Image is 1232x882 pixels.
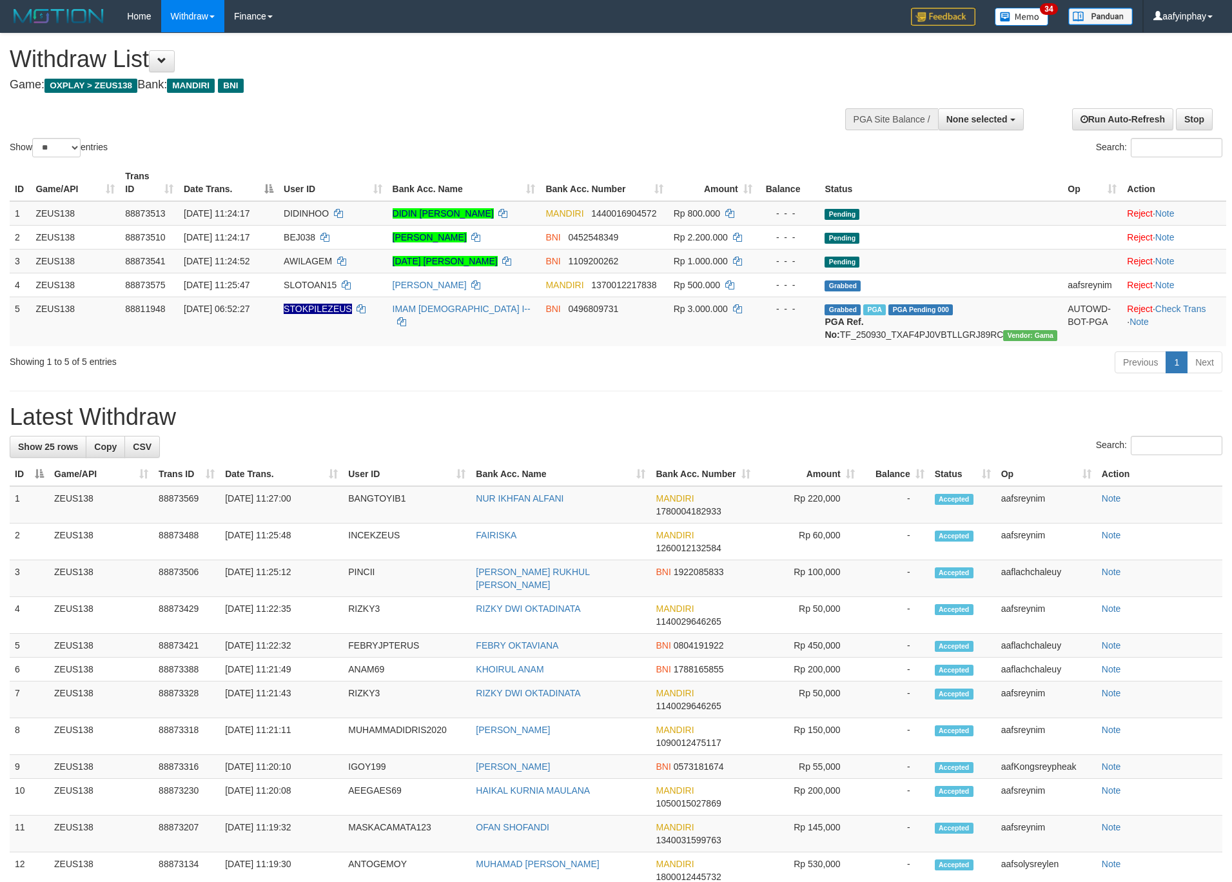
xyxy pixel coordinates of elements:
[935,531,973,542] span: Accepted
[1122,201,1226,226] td: ·
[343,718,471,755] td: MUHAMMADIDRIS2020
[1166,351,1188,373] a: 1
[1155,232,1175,242] a: Note
[1062,297,1122,346] td: AUTOWD-BOT-PGA
[10,297,30,346] td: 5
[279,164,387,201] th: User ID: activate to sort column ascending
[1102,725,1121,735] a: Note
[1155,208,1175,219] a: Note
[756,816,860,852] td: Rp 145,000
[656,798,721,808] span: Copy 1050015027869 to clipboard
[860,816,930,852] td: -
[995,8,1049,26] img: Button%20Memo.svg
[756,524,860,560] td: Rp 60,000
[10,273,30,297] td: 4
[10,681,49,718] td: 7
[220,681,343,718] td: [DATE] 11:21:43
[860,462,930,486] th: Balance: activate to sort column ascending
[545,256,560,266] span: BNI
[845,108,938,130] div: PGA Site Balance /
[343,816,471,852] td: MASKACAMATA123
[10,597,49,634] td: 4
[30,201,120,226] td: ZEUS138
[935,689,973,700] span: Accepted
[387,164,541,201] th: Bank Acc. Name: activate to sort column ascending
[184,208,249,219] span: [DATE] 11:24:17
[1122,249,1226,273] td: ·
[49,779,153,816] td: ZEUS138
[220,779,343,816] td: [DATE] 11:20:08
[1122,297,1226,346] td: · ·
[18,442,78,452] span: Show 25 rows
[1102,785,1121,796] a: Note
[996,681,1097,718] td: aafsreynim
[1097,462,1222,486] th: Action
[656,530,694,540] span: MANDIRI
[935,641,973,652] span: Accepted
[30,273,120,297] td: ZEUS138
[935,494,973,505] span: Accepted
[125,256,165,266] span: 88873541
[996,634,1097,658] td: aaflachchaleuy
[756,718,860,755] td: Rp 150,000
[763,207,815,220] div: - - -
[184,232,249,242] span: [DATE] 11:24:17
[756,681,860,718] td: Rp 50,000
[153,816,220,852] td: 88873207
[1155,280,1175,290] a: Note
[220,755,343,779] td: [DATE] 11:20:10
[825,304,861,315] span: Grabbed
[343,560,471,597] td: PINCII
[125,232,165,242] span: 88873510
[860,779,930,816] td: -
[763,255,815,268] div: - - -
[656,664,670,674] span: BNI
[10,486,49,524] td: 1
[545,280,583,290] span: MANDIRI
[860,681,930,718] td: -
[476,725,550,735] a: [PERSON_NAME]
[393,232,467,242] a: [PERSON_NAME]
[756,634,860,658] td: Rp 450,000
[476,567,589,590] a: [PERSON_NAME] RUKHUL [PERSON_NAME]
[935,786,973,797] span: Accepted
[825,317,863,340] b: PGA Ref. No:
[10,46,808,72] h1: Withdraw List
[591,208,656,219] span: Copy 1440016904572 to clipboard
[220,718,343,755] td: [DATE] 11:21:11
[476,785,590,796] a: HAIKAL KURNIA MAULANA
[343,634,471,658] td: FEBRYJPTERUS
[756,755,860,779] td: Rp 55,000
[49,755,153,779] td: ZEUS138
[153,681,220,718] td: 88873328
[49,718,153,755] td: ZEUS138
[935,762,973,773] span: Accepted
[674,567,724,577] span: Copy 1922085833 to clipboard
[860,658,930,681] td: -
[86,436,125,458] a: Copy
[10,718,49,755] td: 8
[1068,8,1133,25] img: panduan.png
[393,208,494,219] a: DIDIN [PERSON_NAME]
[1122,273,1226,297] td: ·
[674,256,728,266] span: Rp 1.000.000
[184,256,249,266] span: [DATE] 11:24:52
[1040,3,1057,15] span: 34
[393,304,531,314] a: IMAM [DEMOGRAPHIC_DATA] I--
[930,462,996,486] th: Status: activate to sort column ascending
[656,688,694,698] span: MANDIRI
[674,664,724,674] span: Copy 1788165855 to clipboard
[220,597,343,634] td: [DATE] 11:22:35
[343,779,471,816] td: AEEGAES69
[153,597,220,634] td: 88873429
[674,761,724,772] span: Copy 0573181674 to clipboard
[49,597,153,634] td: ZEUS138
[10,779,49,816] td: 10
[656,822,694,832] span: MANDIRI
[568,304,618,314] span: Copy 0496809731 to clipboard
[476,761,550,772] a: [PERSON_NAME]
[153,560,220,597] td: 88873506
[1102,761,1121,772] a: Note
[393,280,467,290] a: [PERSON_NAME]
[1131,436,1222,455] input: Search:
